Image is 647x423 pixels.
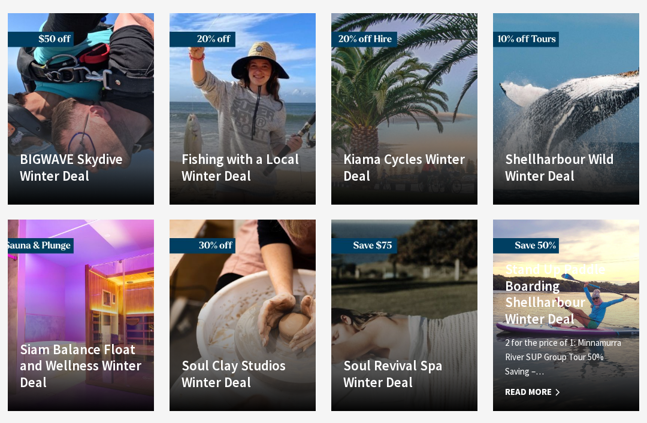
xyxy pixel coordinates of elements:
h4: Fishing with a Local Winter Deal [182,151,304,184]
h4: Siam Balance Float and Wellness Winter Deal [20,341,142,391]
h4: BIGWAVE Skydive Winter Deal [20,151,142,184]
h4: Stand Up Paddle Boarding Shellharbour Winter Deal [505,261,627,327]
a: Another Image Used Soul Revival Spa Winter Deal [331,220,477,411]
a: Another Image Used Shellharbour Wild Winter Deal [493,13,639,205]
a: Another Image Used Kiama Cycles Winter Deal [331,13,477,205]
h4: Soul Revival Spa Winter Deal [343,357,465,390]
a: Another Image Used Siam Balance Float and Wellness Winter Deal [8,220,154,411]
h4: Shellharbour Wild Winter Deal [505,151,627,184]
p: 2 for the price of 1: Minnamurra River SUP Group Tour 50% Saving –… [505,336,627,379]
span: Read More [505,385,627,399]
h4: Kiama Cycles Winter Deal [343,151,465,184]
a: Another Image Used Fishing with a Local Winter Deal [170,13,316,205]
h4: Soul Clay Studios Winter Deal [182,357,304,390]
a: Another Image Used Stand Up Paddle Boarding Shellharbour Winter Deal 2 for the price of 1: Minnam... [493,220,639,411]
a: Another Image Used Soul Clay Studios Winter Deal [170,220,316,411]
a: Another Image Used BIGWAVE Skydive Winter Deal [8,13,154,205]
